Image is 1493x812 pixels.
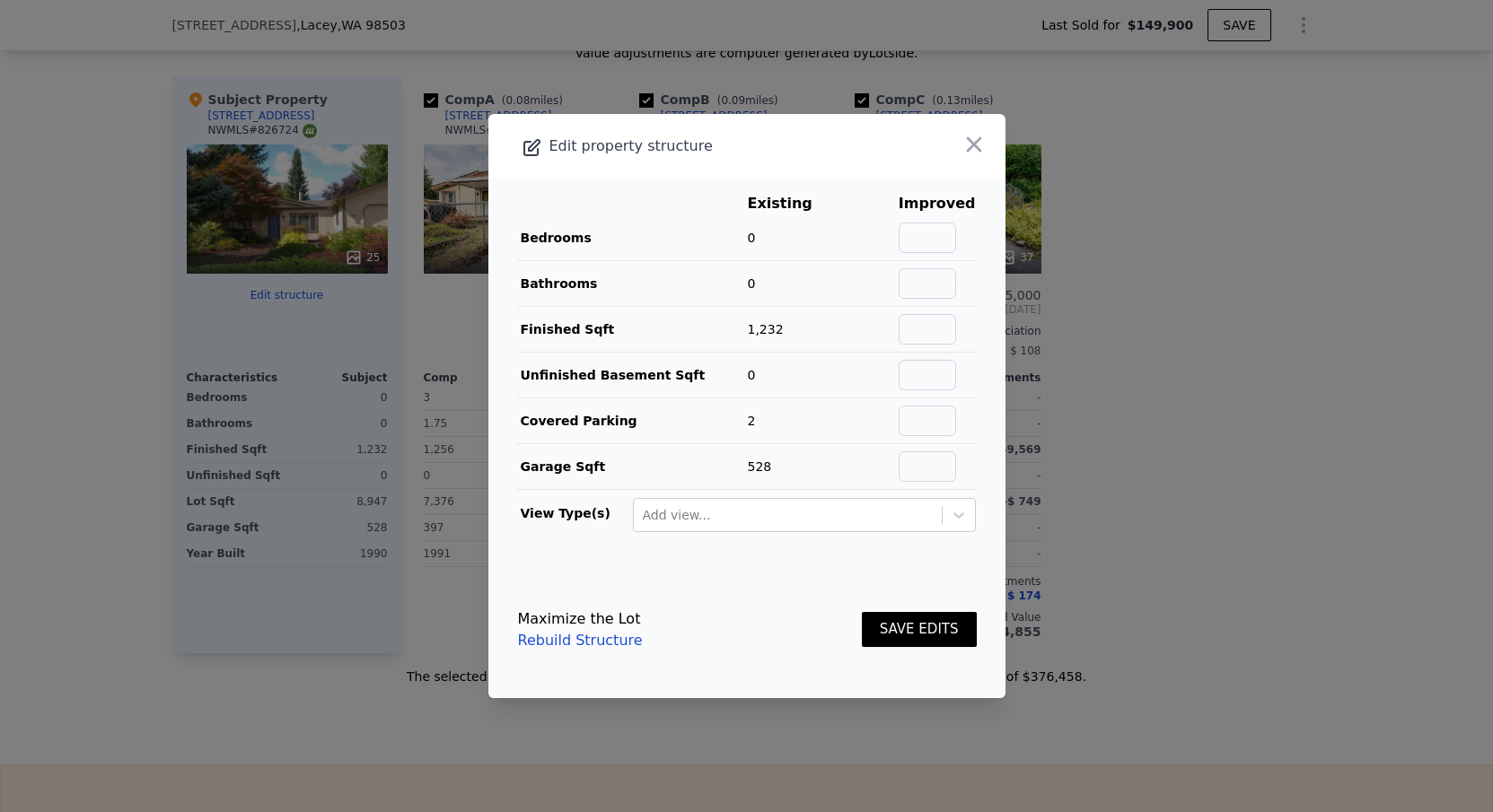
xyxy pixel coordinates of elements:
td: Bathrooms [517,261,747,307]
td: Covered Parking [517,398,747,444]
th: Existing [747,192,840,215]
span: 0 [748,368,756,382]
td: View Type(s) [517,490,632,533]
td: Bedrooms [517,215,747,261]
th: Improved [898,192,977,215]
span: 0 [748,276,756,291]
td: Finished Sqft [517,307,747,353]
span: 528 [748,459,772,474]
a: Rebuild Structure [518,630,643,651]
button: SAVE EDITS [862,612,977,647]
td: Garage Sqft [517,444,747,490]
span: 0 [748,231,756,245]
span: 1,232 [748,322,784,336]
div: Edit property structure [488,134,902,159]
span: 2 [748,414,756,428]
div: Maximize the Lot [518,608,643,630]
td: Unfinished Basement Sqft [517,353,747,398]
